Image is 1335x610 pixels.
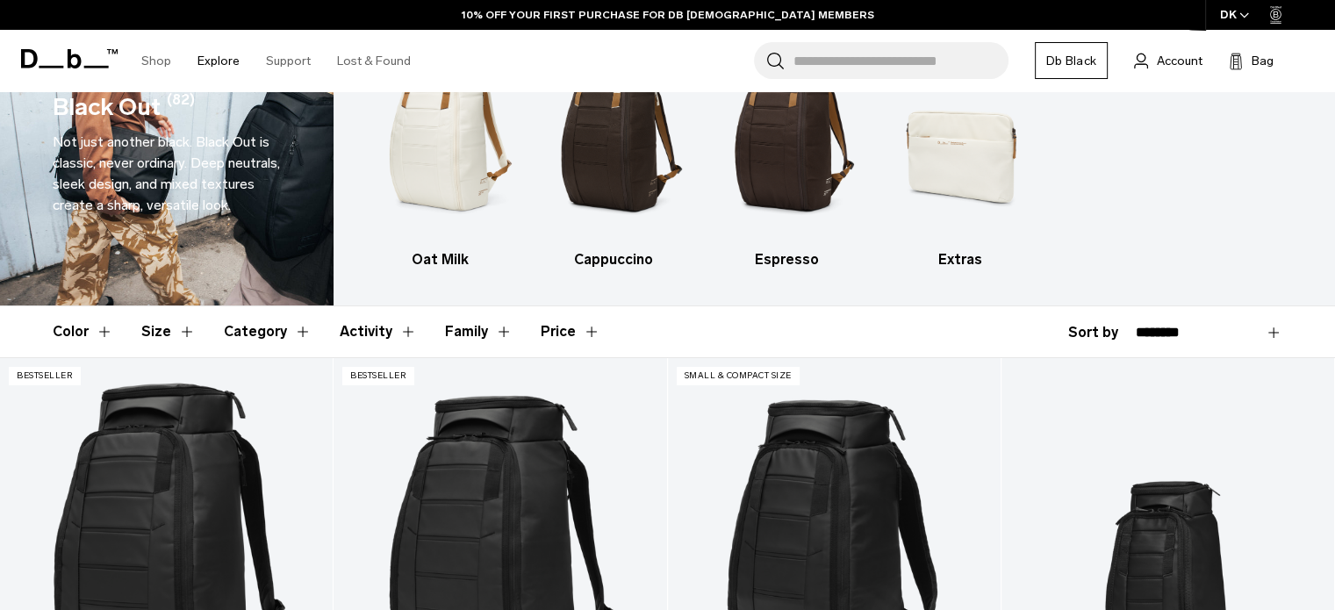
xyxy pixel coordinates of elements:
[715,26,858,270] li: 3 / 4
[1134,50,1202,71] a: Account
[542,26,685,270] a: Db Cappuccino
[9,367,81,385] p: Bestseller
[53,132,281,216] p: Not just another black. Black Out is classic, never ordinary. Deep neutrals, sleek design, and mi...
[677,367,800,385] p: Small & Compact Size
[197,30,240,92] a: Explore
[542,26,685,270] li: 2 / 4
[369,26,512,240] img: Db
[369,26,512,270] li: 1 / 4
[266,30,311,92] a: Support
[337,30,411,92] a: Lost & Found
[369,249,512,270] h3: Oat Milk
[889,26,1032,270] li: 4 / 4
[445,306,513,357] button: Toggle Filter
[889,26,1032,270] a: Db Extras
[889,249,1032,270] h3: Extras
[128,30,424,92] nav: Main Navigation
[340,306,417,357] button: Toggle Filter
[542,26,685,240] img: Db
[889,26,1032,240] img: Db
[224,306,312,357] button: Toggle Filter
[141,306,196,357] button: Toggle Filter
[342,367,414,385] p: Bestseller
[1157,52,1202,70] span: Account
[141,30,171,92] a: Shop
[167,90,195,126] span: (82)
[53,306,113,357] button: Toggle Filter
[715,26,858,270] a: Db Espresso
[462,7,874,23] a: 10% OFF YOUR FIRST PURCHASE FOR DB [DEMOGRAPHIC_DATA] MEMBERS
[1252,52,1274,70] span: Bag
[715,26,858,240] img: Db
[1229,50,1274,71] button: Bag
[541,306,600,357] button: Toggle Price
[53,90,161,126] h1: Black Out
[715,249,858,270] h3: Espresso
[369,26,512,270] a: Db Oat Milk
[1035,42,1108,79] a: Db Black
[542,249,685,270] h3: Cappuccino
